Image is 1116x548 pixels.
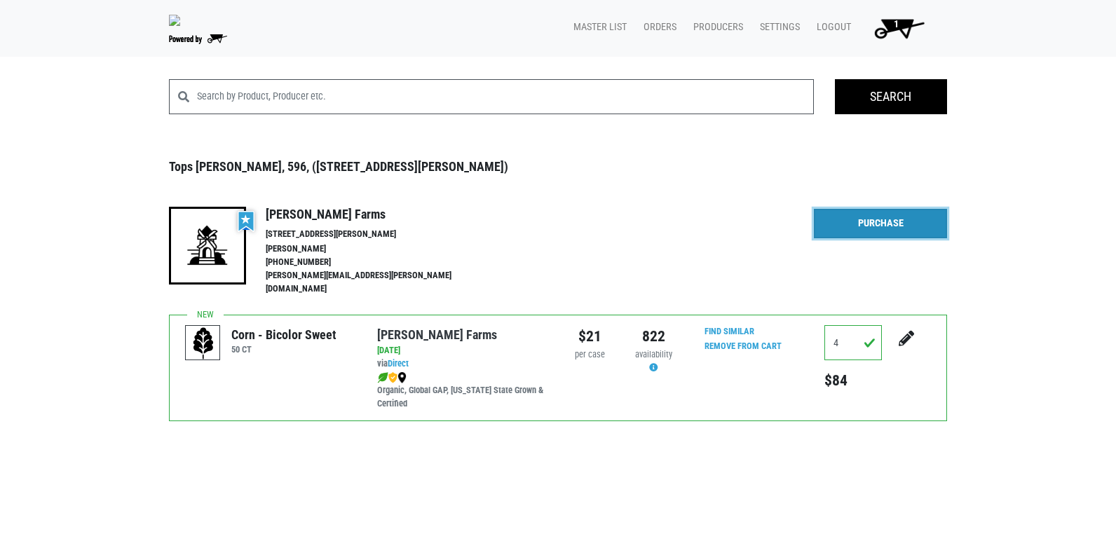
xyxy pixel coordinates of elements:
a: Orders [632,14,682,41]
h4: [PERSON_NAME] Farms [266,207,482,222]
li: [STREET_ADDRESS][PERSON_NAME] [266,228,482,241]
div: 822 [632,325,675,348]
li: [PERSON_NAME][EMAIL_ADDRESS][PERSON_NAME][DOMAIN_NAME] [266,269,482,296]
div: $21 [569,325,611,348]
img: safety-e55c860ca8c00a9c171001a62a92dabd.png [388,372,397,383]
div: Organic, Global GAP, [US_STATE] State Grown & Certified [377,371,547,411]
h5: $84 [824,371,882,390]
a: Master List [562,14,632,41]
a: 1 [857,14,936,42]
div: via [377,357,547,371]
input: Remove From Cart [696,338,790,355]
div: [DATE] [377,344,547,357]
div: per case [569,348,611,362]
h6: 50 CT [231,344,336,355]
li: [PHONE_NUMBER] [266,256,482,269]
img: 19-7441ae2ccb79c876ff41c34f3bd0da69.png [169,207,246,284]
img: leaf-e5c59151409436ccce96b2ca1b28e03c.png [377,372,388,383]
h3: Tops [PERSON_NAME], 596, ([STREET_ADDRESS][PERSON_NAME]) [169,159,947,174]
a: Producers [682,14,749,41]
a: Direct [388,358,409,369]
div: Corn - Bicolor Sweet [231,325,336,344]
li: [PERSON_NAME] [266,242,482,256]
input: Qty [824,325,882,360]
img: 279edf242af8f9d49a69d9d2afa010fb.png [169,15,180,26]
img: Cart [868,14,930,42]
img: placeholder-variety-43d6402dacf2d531de610a020419775a.svg [186,326,221,361]
a: Find Similar [705,326,754,336]
a: Purchase [814,209,947,238]
a: Logout [805,14,857,41]
img: Powered by Big Wheelbarrow [169,34,227,44]
a: [PERSON_NAME] Farms [377,327,497,342]
img: map_marker-0e94453035b3232a4d21701695807de9.png [397,372,407,383]
a: Settings [749,14,805,41]
span: 1 [894,18,899,30]
span: availability [635,349,672,359]
input: Search [835,79,947,114]
input: Search by Product, Producer etc. [197,79,814,114]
